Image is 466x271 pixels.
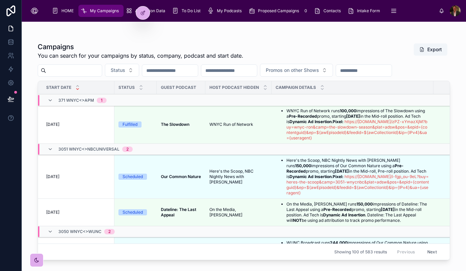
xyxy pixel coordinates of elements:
[161,174,201,179] a: Our Common Nature
[123,209,143,215] div: Scheduled
[293,218,302,223] strong: NOT
[276,240,429,262] a: WUNC Broadcast runs244,000impressions of Our Common Nature using aHost Readpromo, starting[DATE]i...
[123,174,143,180] div: Scheduled
[286,174,429,195] a: https://[DOMAIN_NAME]/i-fgp_ou-9eL?buy=heres-the-scoop&camp=3051-wnycnbc&plat=adsw&pos=&epid={con...
[258,8,299,14] span: Proposed Campaigns
[276,201,429,223] a: On the Media, [PERSON_NAME] runs150,000impressions of Dateline: The Last Appeal using aPre-Record...
[340,108,356,113] strong: 100,000
[46,210,110,215] a: [DATE]
[182,8,201,14] span: To Do List
[46,210,59,215] span: [DATE]
[323,8,341,14] span: Contacts
[170,5,205,17] a: To Do List
[38,42,243,52] h1: Campaigns
[356,201,373,207] strong: 150,000
[323,207,352,212] strong: Pre-Recorded
[290,174,332,179] strong: Dynamic Ad Insertion
[126,147,129,152] div: 2
[58,98,94,103] span: 371 WNYC<>APM
[209,122,267,127] a: WNYC Run of Network
[260,64,333,77] button: Select Button
[205,5,246,17] a: My Podcasts
[323,212,365,217] strong: Dynamic Ad Insertion
[58,229,101,234] span: 3050 WNYC<>WUNC
[266,67,319,74] span: Promos on other Shows
[46,122,110,127] a: [DATE]
[108,229,111,234] div: 2
[123,121,137,128] div: Fulfilled
[381,207,395,212] strong: [DATE]
[286,158,429,196] li: Here's the Scoop, NBC Nightly News with [PERSON_NAME] runs impressions of Our Common Nature using...
[334,249,387,255] span: Showing 100 of 583 results
[27,5,42,16] img: App logo
[124,5,170,17] a: Attribution Data
[290,119,332,124] strong: Dynamic Ad Insertion
[276,108,429,141] a: WNYC Run of Network runs100,000impressions of The Slowdown using aPre-Recordedpromo, starting[DAT...
[118,85,135,90] span: Status
[135,8,165,14] span: Attribution Data
[161,122,189,127] strong: The Slowdown
[295,163,311,168] strong: 150,000
[346,114,360,119] strong: [DATE]
[101,98,102,103] div: 1
[286,240,429,262] li: WUNC Broadcast runs impressions of Our Common Nature using a promo, starting in the Pre-roll, Mid...
[105,64,139,77] button: Select Button
[414,43,447,56] button: Export
[161,207,197,217] strong: Dateline: The Last Appeal
[50,5,78,17] a: HOME
[333,119,343,124] strong: Pixel:
[58,147,119,152] span: 3051 WNYC<>NBCUniversal
[209,169,267,185] a: Here's the Scoop, NBC Nightly News with [PERSON_NAME]
[346,5,385,17] a: Intake Form
[276,85,316,90] span: Campaign Details
[118,121,153,128] a: Fulfilled
[289,114,317,119] strong: Pre-Recorded
[312,5,346,17] a: Contacts
[209,207,267,218] a: On the Media, [PERSON_NAME]
[46,122,59,127] span: [DATE]
[246,5,312,17] a: Proposed Campaigns0
[330,240,348,245] strong: 244,000
[209,122,253,127] span: WNYC Run of Network
[423,247,442,257] button: Next
[286,163,404,174] strong: Pre-Recorded
[209,85,259,90] span: Host Podcast hidden
[38,52,243,60] span: You can search for your campaigns by status, company, podcast and start date.
[111,67,125,74] span: Status
[161,207,201,218] a: Dateline: The Last Appeal
[357,8,380,14] span: Intake Form
[286,119,427,140] a: https://[DOMAIN_NAME]/zPZ-xYmazXjM?buy=wnyc-ron&camp=the-slowdown-season&plat=adsw&pos=&epid={con...
[286,201,429,223] li: On the Media, [PERSON_NAME] runs impressions of Dateline: The Last Appeal using a promo, starting...
[161,122,201,127] a: The Slowdown
[276,158,429,196] a: Here's the Scoop, NBC Nightly News with [PERSON_NAME] runs150,000impressions of Our Common Nature...
[61,8,74,14] span: HOME
[333,174,343,179] strong: Pixel:
[90,8,119,14] span: My Campaigns
[46,174,59,179] span: [DATE]
[286,108,429,141] li: WNYC Run of Network runs impressions of The Slowdown using a promo, starting in the Mid-roll posi...
[118,209,153,215] a: Scheduled
[47,3,439,18] div: scrollable content
[335,169,349,174] strong: [DATE]
[302,7,310,15] div: 0
[46,85,71,90] span: Start Date
[46,174,110,179] a: [DATE]
[78,5,124,17] a: My Campaigns
[217,8,242,14] span: My Podcasts
[161,85,196,90] span: Guest Podcast
[118,174,153,180] a: Scheduled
